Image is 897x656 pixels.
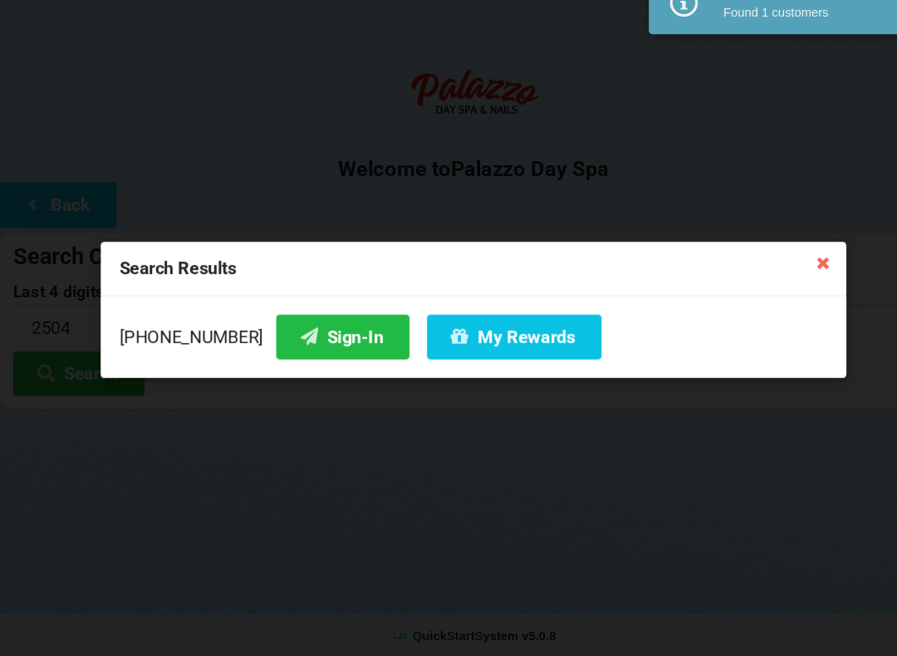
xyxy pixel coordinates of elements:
div: Search Results [685,17,855,33]
button: Sign-In [262,332,388,375]
button: My Rewards [404,332,570,375]
div: Search Results [96,263,801,315]
div: [PHONE_NUMBER] [113,332,784,375]
div: Found 1 customers [685,37,855,54]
